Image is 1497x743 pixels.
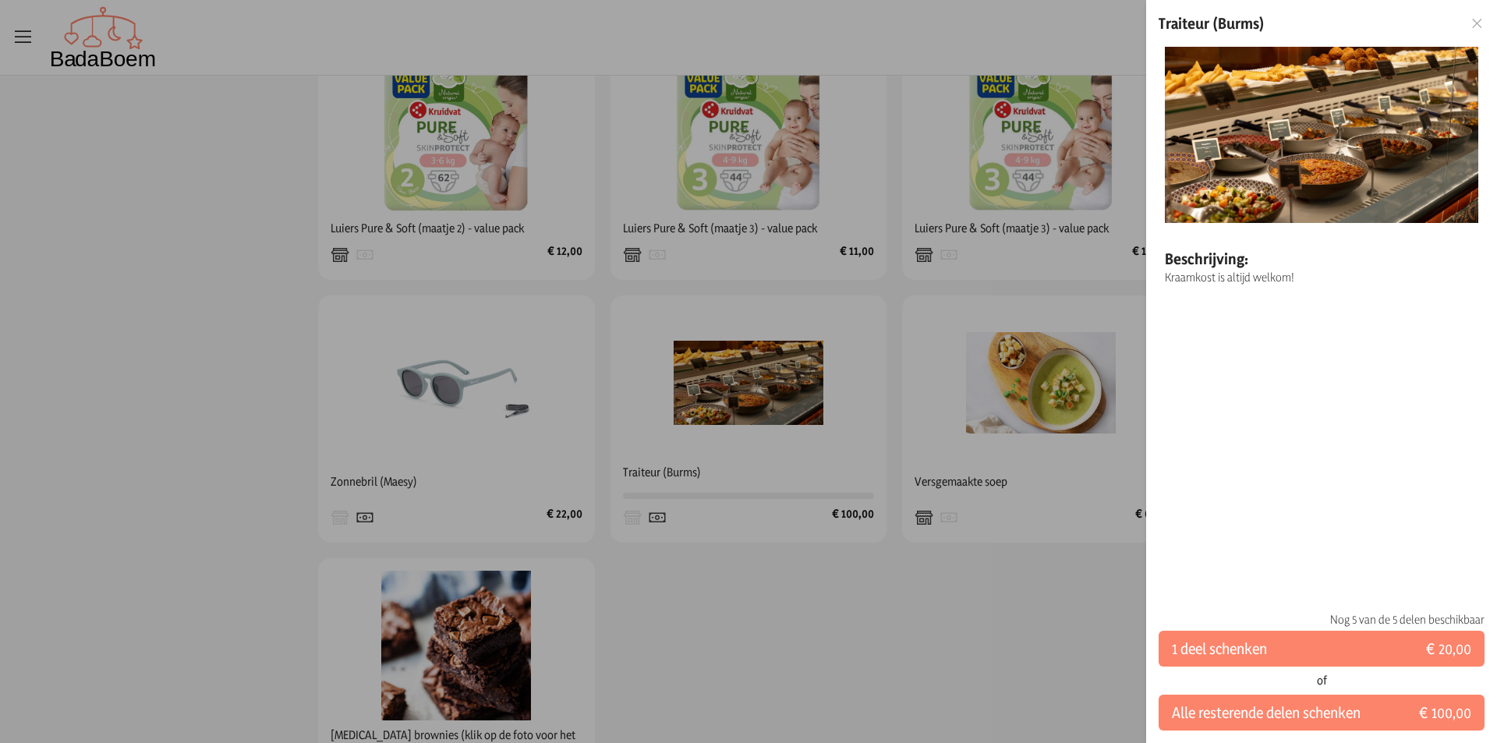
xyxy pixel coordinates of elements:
p: Nog 5 van de 5 delen beschikbaar [1159,611,1485,628]
span: € 100,00 [1419,702,1471,724]
button: 1 deel schenken€ 20,00 [1159,631,1485,667]
p: Kraamkost is altijd welkom! [1165,270,1478,285]
h2: Traiteur (Burms) [1159,12,1265,34]
p: Beschrijving: [1165,248,1478,270]
div: of [1159,673,1485,688]
span: € 20,00 [1426,638,1471,660]
span: 1 deel schenken [1172,638,1267,660]
button: Alle resterende delen schenken€ 100,00 [1159,695,1485,731]
span: Alle resterende delen schenken [1172,702,1361,724]
img: Traiteur (Burms) [1165,47,1478,223]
